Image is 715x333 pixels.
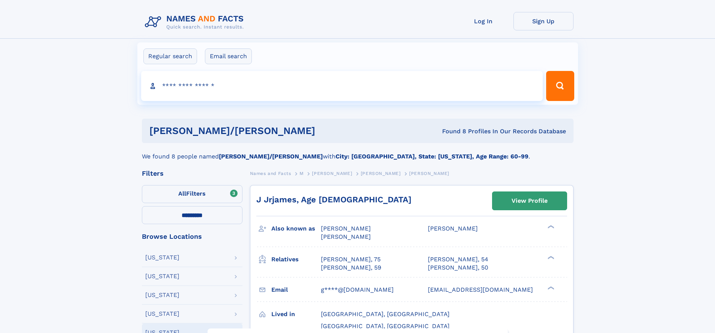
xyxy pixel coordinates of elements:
[546,225,555,229] div: ❯
[142,185,242,203] label: Filters
[361,171,401,176] span: [PERSON_NAME]
[546,285,555,290] div: ❯
[409,171,449,176] span: [PERSON_NAME]
[142,170,242,177] div: Filters
[145,273,179,279] div: [US_STATE]
[300,171,304,176] span: M
[256,195,411,204] a: J Jrjames, Age [DEMOGRAPHIC_DATA]
[453,12,513,30] a: Log In
[271,283,321,296] h3: Email
[143,48,197,64] label: Regular search
[321,322,450,330] span: [GEOGRAPHIC_DATA], [GEOGRAPHIC_DATA]
[512,192,548,209] div: View Profile
[250,169,291,178] a: Names and Facts
[219,153,323,160] b: [PERSON_NAME]/[PERSON_NAME]
[205,48,252,64] label: Email search
[361,169,401,178] a: [PERSON_NAME]
[145,255,179,261] div: [US_STATE]
[271,308,321,321] h3: Lived in
[428,286,533,293] span: [EMAIL_ADDRESS][DOMAIN_NAME]
[321,225,371,232] span: [PERSON_NAME]
[546,71,574,101] button: Search Button
[300,169,304,178] a: M
[145,292,179,298] div: [US_STATE]
[271,222,321,235] h3: Also known as
[142,12,250,32] img: Logo Names and Facts
[142,233,242,240] div: Browse Locations
[142,143,574,161] div: We found 8 people named with .
[312,169,352,178] a: [PERSON_NAME]
[336,153,528,160] b: City: [GEOGRAPHIC_DATA], State: [US_STATE], Age Range: 60-99
[546,255,555,260] div: ❯
[321,310,450,318] span: [GEOGRAPHIC_DATA], [GEOGRAPHIC_DATA]
[149,126,379,136] h1: [PERSON_NAME]/[PERSON_NAME]
[321,233,371,240] span: [PERSON_NAME]
[428,264,488,272] a: [PERSON_NAME], 50
[178,190,186,197] span: All
[312,171,352,176] span: [PERSON_NAME]
[428,255,488,264] a: [PERSON_NAME], 54
[321,255,381,264] a: [PERSON_NAME], 75
[513,12,574,30] a: Sign Up
[379,127,566,136] div: Found 8 Profiles In Our Records Database
[141,71,543,101] input: search input
[428,225,478,232] span: [PERSON_NAME]
[145,311,179,317] div: [US_STATE]
[492,192,567,210] a: View Profile
[271,253,321,266] h3: Relatives
[321,264,381,272] a: [PERSON_NAME], 59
